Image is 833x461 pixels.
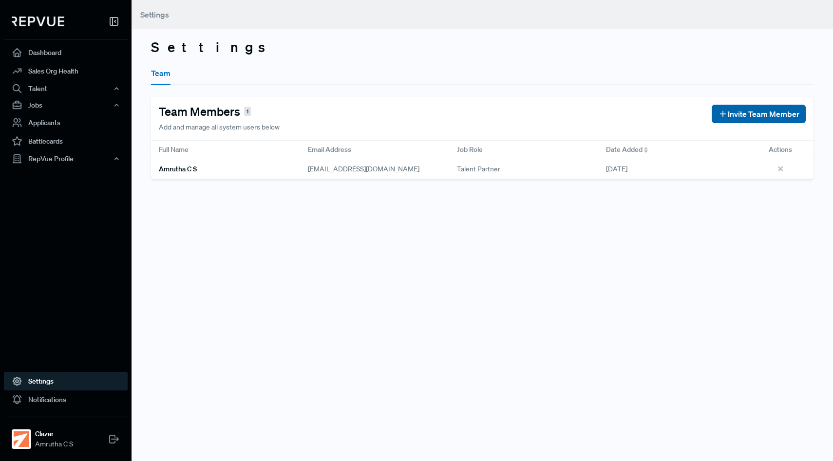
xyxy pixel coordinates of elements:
[140,10,169,19] span: Settings
[12,17,64,26] img: RepVue
[35,439,73,449] span: Amrutha C S
[159,165,197,173] h6: Amrutha C S
[35,429,73,439] strong: Clazar
[4,97,128,113] button: Jobs
[4,417,128,453] a: ClazarClazarAmrutha C S
[308,165,419,173] span: [EMAIL_ADDRESS][DOMAIN_NAME]
[598,159,747,179] div: [DATE]
[457,164,500,174] span: Talent Partner
[598,141,747,159] div: Toggle SortBy
[606,145,643,155] span: Date Added
[4,132,128,150] a: Battlecards
[4,80,128,97] button: Talent
[4,43,128,62] a: Dashboard
[4,372,128,390] a: Settings
[308,145,351,155] span: Email Address
[151,60,170,85] button: Team
[4,150,128,167] button: RepVue Profile
[457,145,483,155] span: Job Role
[4,62,128,80] a: Sales Org Health
[4,113,128,132] a: Applicants
[159,105,240,119] h4: Team Members
[14,431,29,447] img: Clazar
[769,145,792,155] span: Actions
[159,145,189,155] span: Full Name
[151,39,814,55] h3: Settings
[244,107,251,117] span: 1
[712,105,806,123] button: Invite Team Member
[4,390,128,409] a: Notifications
[728,108,799,120] span: Invite Team Member
[159,122,280,132] p: Add and manage all system users below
